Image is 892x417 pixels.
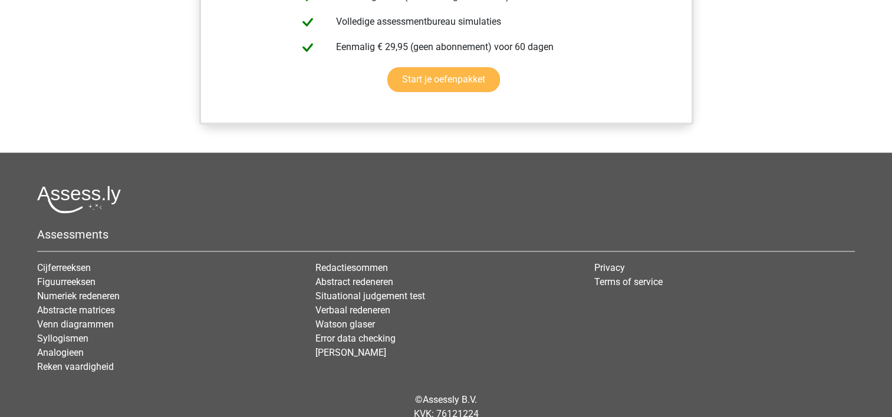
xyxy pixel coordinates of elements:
[315,319,375,330] a: Watson glaser
[37,290,120,302] a: Numeriek redeneren
[315,347,386,358] a: [PERSON_NAME]
[37,319,114,330] a: Venn diagrammen
[423,394,477,405] a: Assessly B.V.
[37,262,91,273] a: Cijferreeksen
[37,347,84,358] a: Analogieen
[387,67,500,92] a: Start je oefenpakket
[315,333,396,344] a: Error data checking
[594,276,663,287] a: Terms of service
[37,186,121,213] img: Assessly logo
[37,305,115,316] a: Abstracte matrices
[315,305,390,316] a: Verbaal redeneren
[37,333,88,344] a: Syllogismen
[315,276,393,287] a: Abstract redeneren
[315,290,425,302] a: Situational judgement test
[37,276,96,287] a: Figuurreeksen
[37,227,855,241] h5: Assessments
[37,361,114,372] a: Reken vaardigheid
[594,262,625,273] a: Privacy
[315,262,388,273] a: Redactiesommen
